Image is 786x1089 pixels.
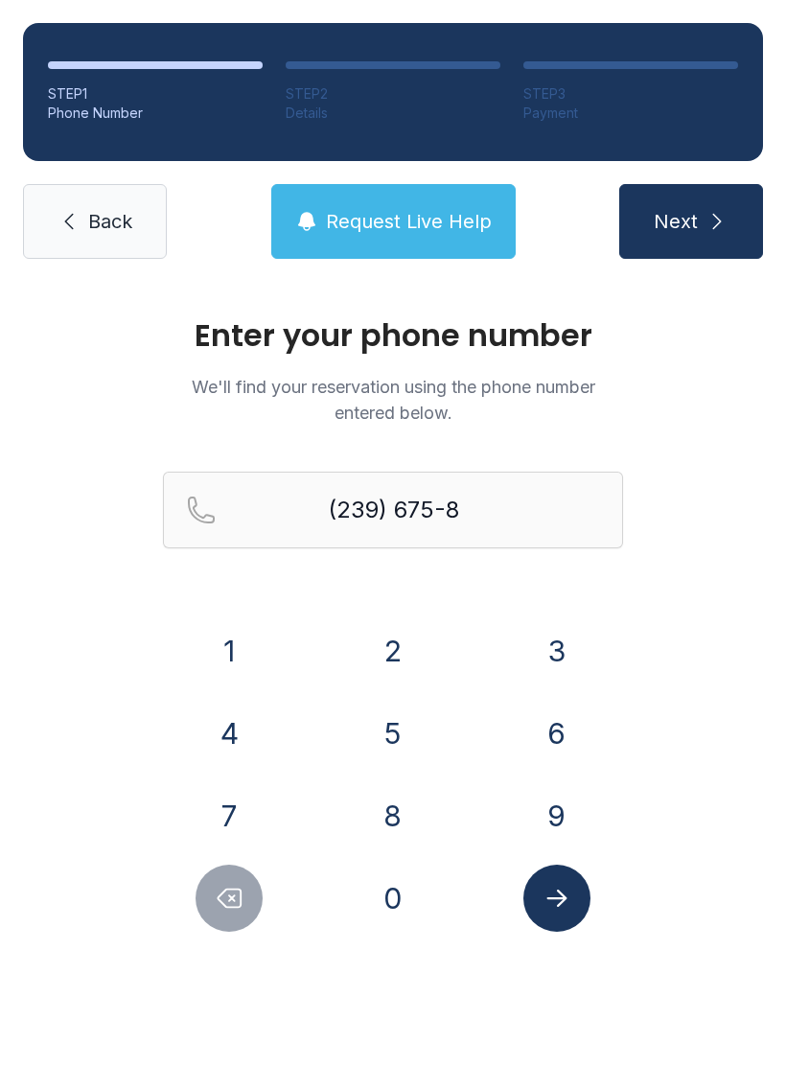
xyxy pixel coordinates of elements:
span: Next [654,208,698,235]
button: 2 [359,617,427,684]
button: Submit lookup form [523,865,590,932]
div: STEP 3 [523,84,738,104]
button: 6 [523,700,590,767]
button: 3 [523,617,590,684]
button: 0 [359,865,427,932]
button: 7 [196,782,263,849]
div: Phone Number [48,104,263,123]
button: 1 [196,617,263,684]
h1: Enter your phone number [163,320,623,351]
button: 8 [359,782,427,849]
input: Reservation phone number [163,472,623,548]
button: Delete number [196,865,263,932]
p: We'll find your reservation using the phone number entered below. [163,374,623,426]
button: 4 [196,700,263,767]
span: Back [88,208,132,235]
button: 9 [523,782,590,849]
div: STEP 1 [48,84,263,104]
span: Request Live Help [326,208,492,235]
div: Payment [523,104,738,123]
button: 5 [359,700,427,767]
div: Details [286,104,500,123]
div: STEP 2 [286,84,500,104]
